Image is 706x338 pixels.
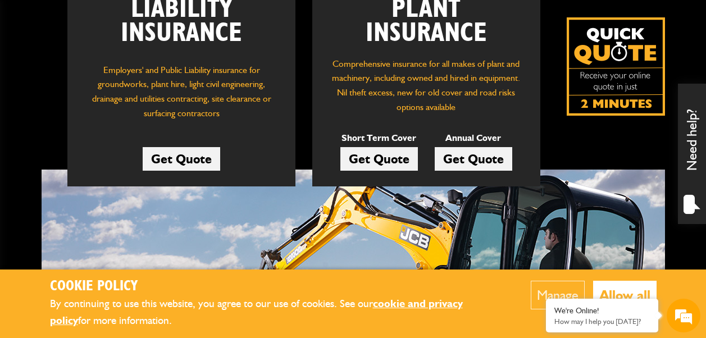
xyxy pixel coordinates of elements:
button: Manage [531,281,585,309]
img: Quick Quote [567,17,665,116]
div: Chat with us now [58,63,189,77]
em: Start Chat [153,261,204,276]
input: Enter your last name [15,104,205,129]
input: Enter your email address [15,137,205,162]
img: d_20077148190_company_1631870298795_20077148190 [19,62,47,78]
div: Minimize live chat window [184,6,211,33]
h2: Cookie Policy [50,278,497,295]
div: We're Online! [554,306,650,316]
a: Get your insurance quote isn just 2-minutes [567,17,665,116]
p: By continuing to use this website, you agree to our use of cookies. See our for more information. [50,295,497,330]
p: Employers' and Public Liability insurance for groundworks, plant hire, light civil engineering, d... [84,63,279,126]
p: Annual Cover [435,131,512,145]
p: How may I help you today? [554,317,650,326]
a: cookie and privacy policy [50,297,463,327]
button: Allow all [593,281,657,309]
div: Need help? [678,84,706,224]
a: Get Quote [340,147,418,171]
p: Comprehensive insurance for all makes of plant and machinery, including owned and hired in equipm... [329,57,523,114]
a: Get Quote [435,147,512,171]
p: Short Term Cover [340,131,418,145]
input: Enter your phone number [15,170,205,195]
textarea: Type your message and hit 'Enter' [15,203,205,243]
a: Get Quote [143,147,220,171]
